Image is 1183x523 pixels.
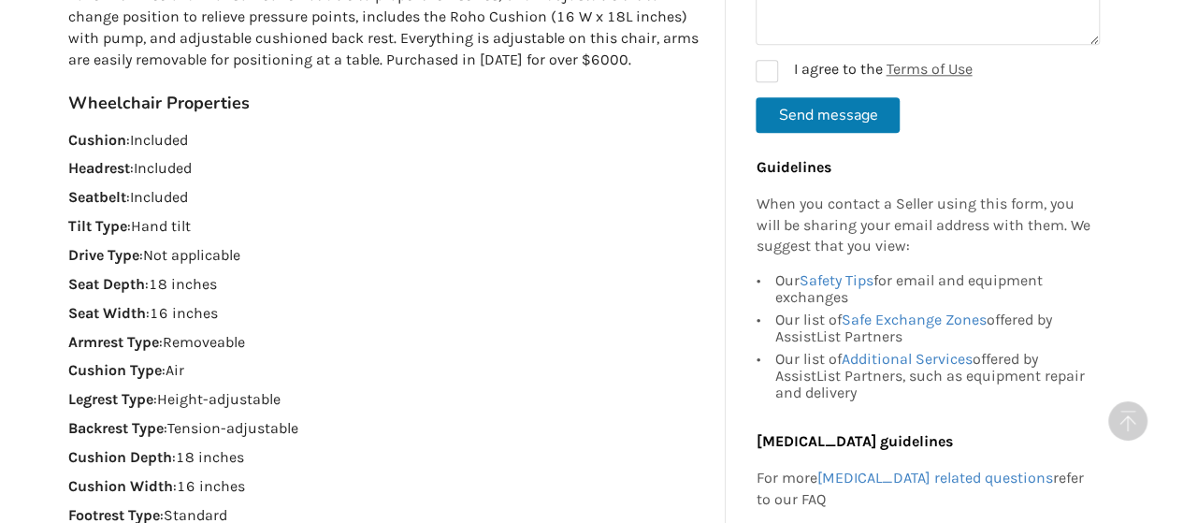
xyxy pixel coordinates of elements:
strong: Cushion Width [68,477,173,495]
a: Safety Tips [799,271,873,289]
div: Our list of offered by AssistList Partners, such as equipment repair and delivery [774,348,1090,401]
strong: Drive Type [68,246,139,264]
p: When you contact a Seller using this form, you will be sharing your email address with them. We s... [756,194,1090,258]
strong: Cushion Depth [68,448,172,466]
strong: Cushion [68,131,126,149]
b: Guidelines [756,158,830,176]
button: Send message [756,97,900,133]
p: : 16 inches [68,476,711,498]
a: Additional Services [841,350,972,368]
strong: Backrest Type [68,419,164,437]
label: I agree to the [756,60,972,82]
p: : Hand tilt [68,216,711,238]
strong: Armrest Type [68,333,159,351]
p: : Tension-adjustable [68,418,711,440]
div: Our for email and equipment exchanges [774,272,1090,309]
p: : Included [68,187,711,209]
strong: Legrest Type [68,390,153,408]
strong: Headrest [68,159,130,177]
strong: Seat Depth [68,275,145,293]
h3: Wheelchair Properties [68,93,711,114]
b: [MEDICAL_DATA] guidelines [756,432,952,450]
a: Safe Exchange Zones [841,311,986,328]
strong: Seat Width [68,304,146,322]
strong: Seatbelt [68,188,126,206]
p: : Not applicable [68,245,711,267]
a: Terms of Use [886,60,972,78]
p: : Air [68,360,711,382]
p: : Included [68,158,711,180]
p: : 16 inches [68,303,711,325]
p: For more refer to our FAQ [756,468,1090,511]
strong: Cushion Type [68,361,162,379]
div: Our list of offered by AssistList Partners [774,309,1090,348]
p: : 18 inches [68,447,711,469]
strong: Tilt Type [68,217,127,235]
p: : Included [68,130,711,152]
p: : Height-adjustable [68,389,711,411]
a: [MEDICAL_DATA] related questions [816,469,1052,487]
p: : Removeable [68,332,711,354]
p: : 18 inches [68,274,711,296]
